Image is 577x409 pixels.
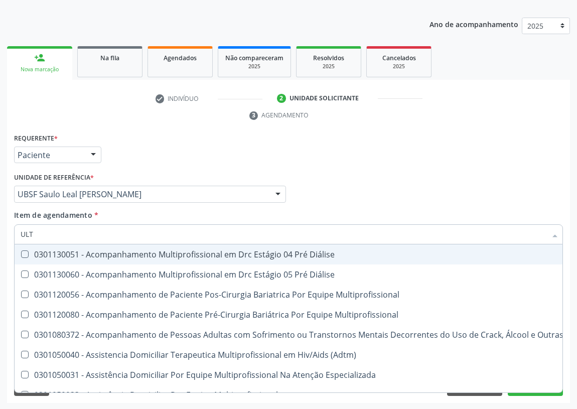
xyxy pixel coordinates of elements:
div: 2025 [304,63,354,70]
div: 2025 [374,63,424,70]
span: UBSF Saulo Leal [PERSON_NAME] [18,189,265,199]
span: Cancelados [382,54,416,62]
span: Item de agendamento [14,210,92,220]
span: Não compareceram [225,54,283,62]
span: Paciente [18,150,81,160]
div: 2 [277,94,286,103]
p: Ano de acompanhamento [429,18,518,30]
div: 2025 [225,63,283,70]
label: Requerente [14,131,58,147]
div: Unidade solicitante [290,94,359,103]
div: Nova marcação [14,66,65,73]
div: person_add [34,52,45,63]
span: Agendados [164,54,197,62]
span: Resolvidos [313,54,344,62]
label: Unidade de referência [14,170,94,186]
span: Na fila [100,54,119,62]
input: Buscar por procedimentos [21,224,546,244]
